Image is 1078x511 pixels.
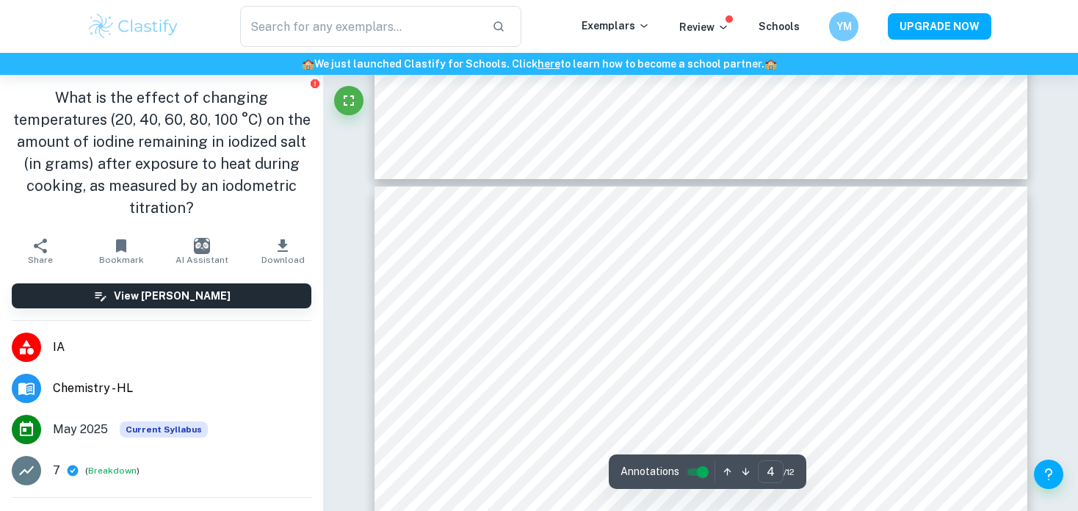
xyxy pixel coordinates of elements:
[764,58,777,70] span: 🏫
[28,255,53,265] span: Share
[12,87,311,219] h1: What is the effect of changing temperatures (20, 40, 60, 80, 100 °C) on the amount of iodine rema...
[759,21,800,32] a: Schools
[1034,460,1063,489] button: Help and Feedback
[309,78,320,89] button: Report issue
[334,86,363,115] button: Fullscreen
[538,58,560,70] a: here
[120,421,208,438] span: Current Syllabus
[85,464,140,478] span: ( )
[53,421,108,438] span: May 2025
[114,288,231,304] h6: View [PERSON_NAME]
[88,464,137,477] button: Breakdown
[302,58,314,70] span: 🏫
[836,18,853,35] h6: YM
[240,6,480,47] input: Search for any exemplars...
[3,56,1075,72] h6: We just launched Clastify for Schools. Click to learn how to become a school partner.
[176,255,228,265] span: AI Assistant
[162,231,242,272] button: AI Assistant
[87,12,180,41] img: Clastify logo
[261,255,305,265] span: Download
[120,421,208,438] div: This exemplar is based on the current syllabus. Feel free to refer to it for inspiration/ideas wh...
[99,255,144,265] span: Bookmark
[829,12,858,41] button: YM
[242,231,323,272] button: Download
[784,465,795,479] span: / 12
[582,18,650,34] p: Exemplars
[679,19,729,35] p: Review
[194,238,210,254] img: AI Assistant
[53,338,311,356] span: IA
[81,231,162,272] button: Bookmark
[53,462,60,479] p: 7
[12,283,311,308] button: View [PERSON_NAME]
[888,13,991,40] button: UPGRADE NOW
[53,380,311,397] span: Chemistry - HL
[621,464,679,479] span: Annotations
